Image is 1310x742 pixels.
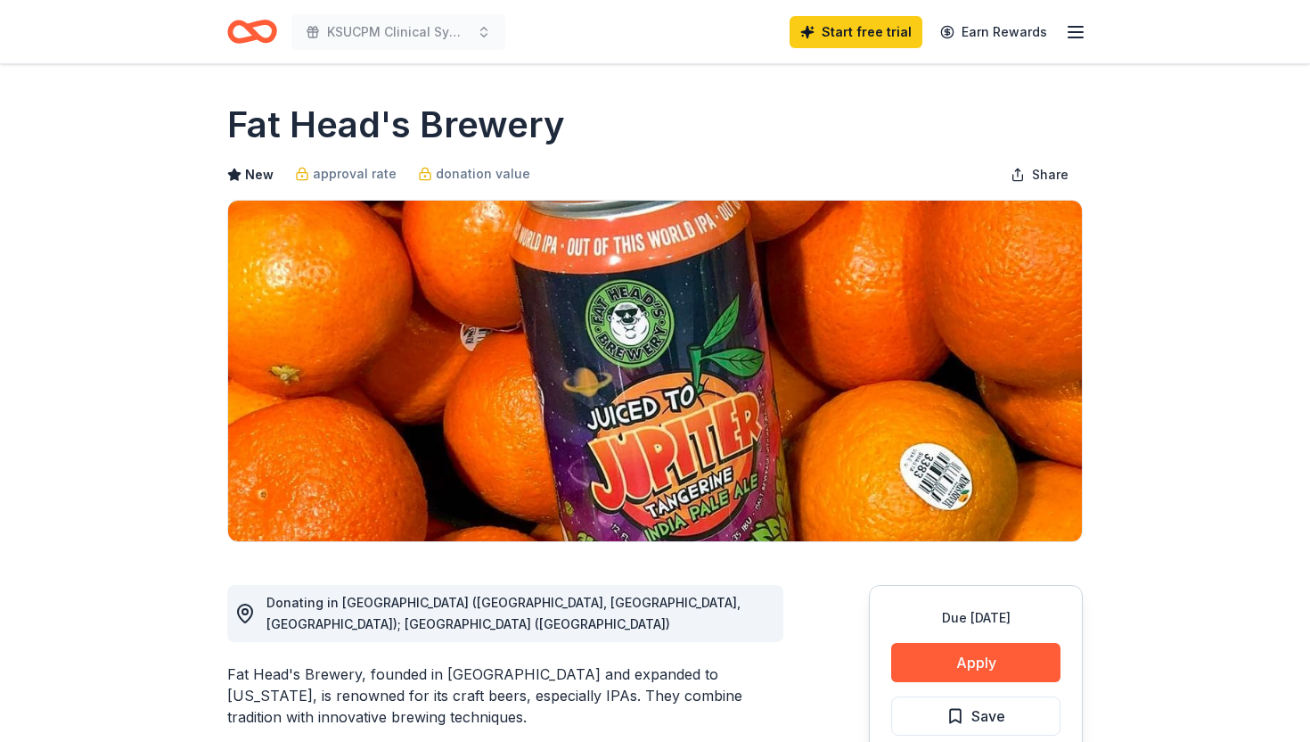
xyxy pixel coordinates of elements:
a: Start free trial [790,16,922,48]
span: Share [1032,164,1068,185]
span: donation value [436,163,530,185]
span: Donating in [GEOGRAPHIC_DATA] ([GEOGRAPHIC_DATA], [GEOGRAPHIC_DATA], [GEOGRAPHIC_DATA]); [GEOGRAP... [266,595,741,631]
button: Share [996,157,1083,193]
div: Due [DATE] [891,607,1060,629]
a: approval rate [295,163,397,185]
h1: Fat Head's Brewery [227,100,565,150]
a: donation value [418,163,530,185]
button: KSUCPM Clinical Symposium Raffle [291,14,505,50]
div: Fat Head's Brewery, founded in [GEOGRAPHIC_DATA] and expanded to [US_STATE], is renowned for its ... [227,664,783,728]
button: Save [891,697,1060,736]
span: KSUCPM Clinical Symposium Raffle [327,21,470,43]
span: approval rate [313,163,397,185]
a: Home [227,11,277,53]
span: Save [971,705,1005,728]
span: New [245,164,274,185]
img: Image for Fat Head's Brewery [228,201,1082,541]
a: Earn Rewards [929,16,1058,48]
button: Apply [891,643,1060,682]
